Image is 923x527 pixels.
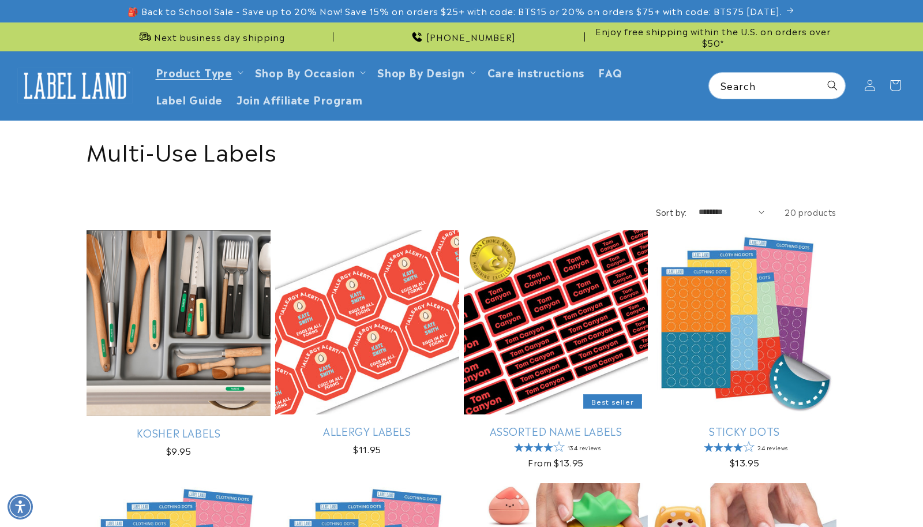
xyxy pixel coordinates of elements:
[237,92,362,106] span: Join Affiliate Program
[13,63,137,108] a: Label Land
[127,5,782,17] span: 🎒 Back to School Sale - Save up to 20% Now! Save 15% on orders $25+ with code: BTS15 or 20% on or...
[426,31,516,43] span: [PHONE_NUMBER]
[17,68,133,103] img: Label Land
[248,58,371,85] summary: Shop By Occasion
[681,473,911,515] iframe: Gorgias Floating Chat
[275,424,459,438] a: Allergy Labels
[230,85,369,113] a: Join Affiliate Program
[7,494,33,519] div: Accessibility Menu
[149,85,230,113] a: Label Guide
[591,58,629,85] a: FAQ
[87,23,333,51] div: Announcement
[590,25,836,48] span: Enjoy free shipping within the U.S. on orders over $50*
[820,73,845,98] button: Search
[87,135,836,165] h1: Multi-Use Labels
[338,23,585,51] div: Announcement
[87,426,271,439] a: Kosher Labels
[156,92,223,106] span: Label Guide
[149,58,248,85] summary: Product Type
[590,23,836,51] div: Announcement
[154,31,285,43] span: Next business day shipping
[656,206,687,218] label: Sort by:
[255,65,355,79] span: Shop By Occasion
[598,65,622,79] span: FAQ
[481,58,591,85] a: Care instructions
[156,64,232,80] a: Product Type
[487,65,584,79] span: Care instructions
[370,58,480,85] summary: Shop By Design
[377,64,464,80] a: Shop By Design
[464,424,648,438] a: Assorted Name Labels
[652,424,836,438] a: Sticky Dots
[785,206,836,218] span: 20 products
